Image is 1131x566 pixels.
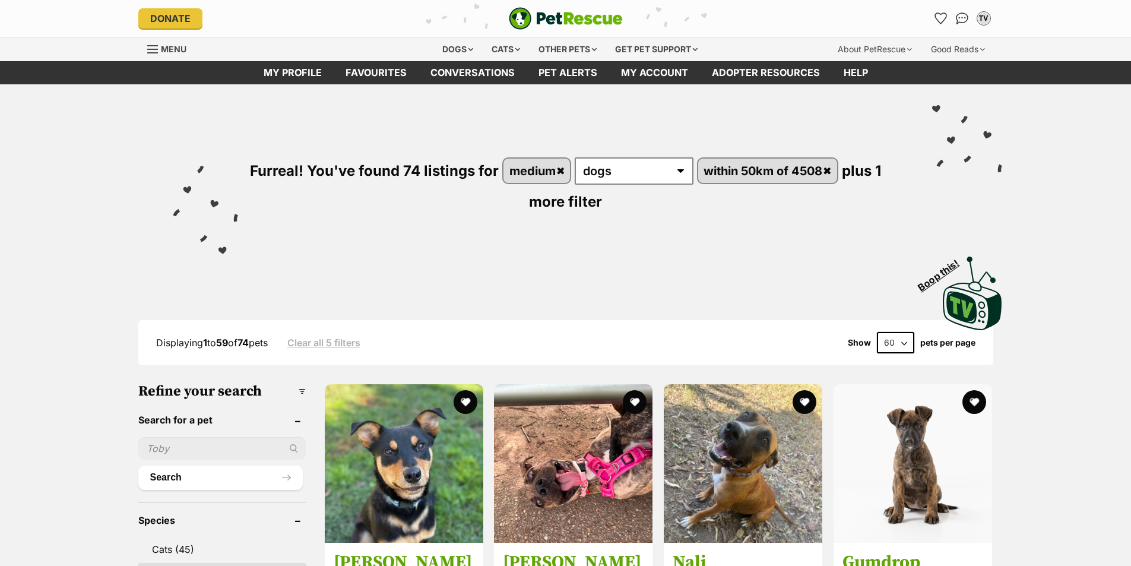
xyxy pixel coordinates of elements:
[793,390,816,414] button: favourite
[156,337,268,349] span: Displaying to of pets
[527,61,609,84] a: Pet alerts
[530,37,605,61] div: Other pets
[623,390,647,414] button: favourite
[453,390,477,414] button: favourite
[419,61,527,84] a: conversations
[915,250,970,293] span: Boop this!
[483,37,528,61] div: Cats
[250,162,499,179] span: Furreal! You've found 74 listings for
[962,390,986,414] button: favourite
[203,337,207,349] strong: 1
[216,337,228,349] strong: 59
[138,415,306,425] header: Search for a pet
[943,246,1002,333] a: Boop this!
[932,9,951,28] a: Favourites
[829,37,920,61] div: About PetRescue
[956,12,968,24] img: chat-41dd97257d64d25036548639549fe6c8038ab92f7586957e7f3b1b290dea8141.svg
[252,61,334,84] a: My profile
[287,337,360,348] a: Clear all 5 filters
[664,384,822,543] img: Nali - Mastiff x Staffordshire Bull Terrier Dog
[334,61,419,84] a: Favourites
[978,12,990,24] div: TV
[953,9,972,28] a: Conversations
[832,61,880,84] a: Help
[138,437,306,460] input: Toby
[920,338,975,347] label: pets per page
[237,337,249,349] strong: 74
[434,37,481,61] div: Dogs
[932,9,993,28] ul: Account quick links
[138,466,303,489] button: Search
[138,515,306,526] header: Species
[138,537,306,562] a: Cats (45)
[607,37,706,61] div: Get pet support
[138,8,202,29] a: Donate
[147,37,195,59] a: Menu
[698,159,837,183] a: within 50km of 4508
[529,162,881,210] span: plus 1 more filter
[503,159,570,183] a: medium
[509,7,623,30] a: PetRescue
[494,384,652,543] img: Porter - Boxer Dog
[834,384,992,543] img: Gumdrop - German Shepherd Dog
[700,61,832,84] a: Adopter resources
[848,338,871,347] span: Show
[609,61,700,84] a: My account
[325,384,483,543] img: Louis - Kelpie x Rottweiler Dog
[974,9,993,28] button: My account
[161,44,186,54] span: Menu
[509,7,623,30] img: logo-e224e6f780fb5917bec1dbf3a21bbac754714ae5b6737aabdf751b685950b380.svg
[138,383,306,400] h3: Refine your search
[943,257,1002,330] img: PetRescue TV logo
[923,37,993,61] div: Good Reads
